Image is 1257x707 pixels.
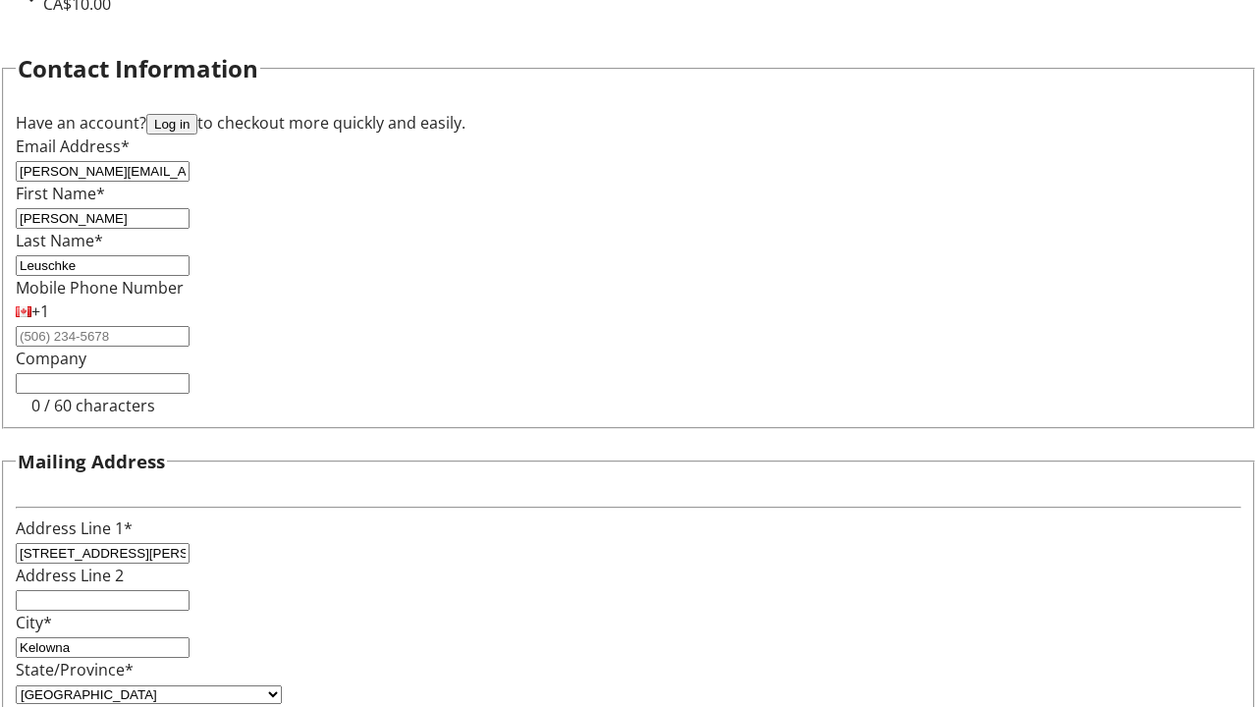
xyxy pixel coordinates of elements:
label: Address Line 2 [16,565,124,586]
button: Log in [146,114,197,135]
h3: Mailing Address [18,448,165,475]
h2: Contact Information [18,51,258,86]
input: Address [16,543,190,564]
label: State/Province* [16,659,134,680]
label: Last Name* [16,230,103,251]
input: City [16,637,190,658]
label: City* [16,612,52,633]
label: Email Address* [16,136,130,157]
label: Mobile Phone Number [16,277,184,299]
label: Address Line 1* [16,517,133,539]
div: Have an account? to checkout more quickly and easily. [16,111,1241,135]
input: (506) 234-5678 [16,326,190,347]
label: Company [16,348,86,369]
label: First Name* [16,183,105,204]
tr-character-limit: 0 / 60 characters [31,395,155,416]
